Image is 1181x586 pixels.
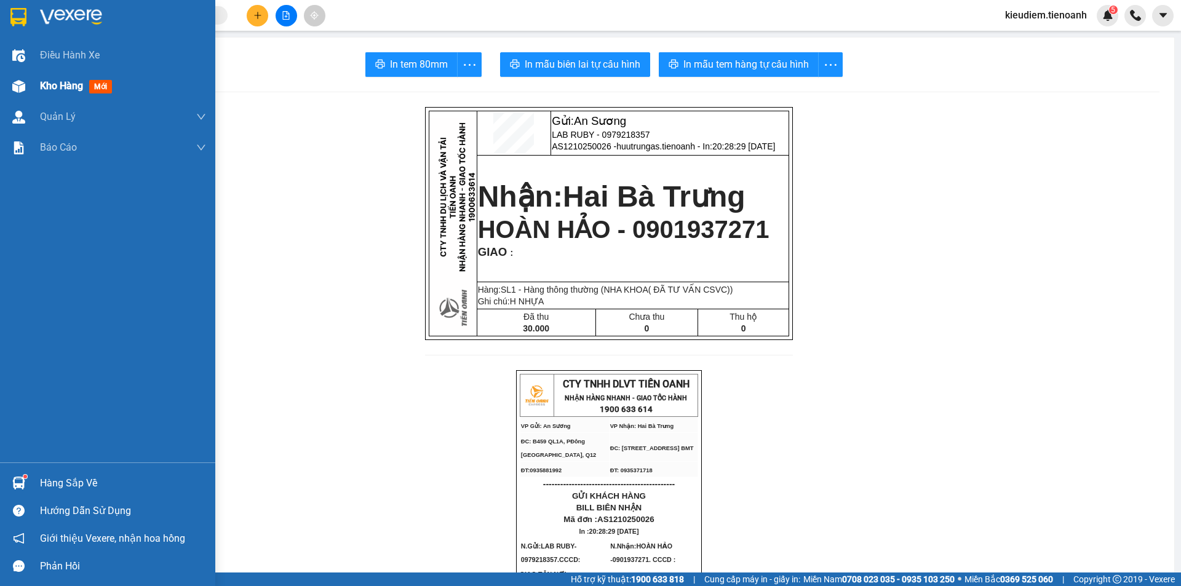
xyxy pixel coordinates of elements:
[669,59,678,71] span: printer
[521,438,597,458] span: ĐC: B459 QL1A, PĐông [GEOGRAPHIC_DATA], Q12
[365,52,458,77] button: printerIn tem 80mm
[89,80,112,93] span: mới
[704,572,800,586] span: Cung cấp máy in - giấy in:
[563,180,746,213] span: Hai Bà Trưng
[1111,6,1115,14] span: 5
[964,572,1053,586] span: Miền Bắc
[196,143,206,152] span: down
[63,6,179,25] div: Nhà xe Tiến Oanh
[23,475,27,478] sup: 1
[683,57,809,72] span: In mẫu tem hàng tự cấu hình
[610,542,675,563] span: HOÀN HẢO -
[478,296,544,306] span: Ghi chú:
[12,80,25,93] img: warehouse-icon
[507,248,513,258] span: :
[525,57,640,72] span: In mẫu biên lai tự cấu hình
[543,479,675,489] span: ----------------------------------------------
[572,491,646,501] span: GỬI KHÁCH HÀNG
[1152,5,1174,26] button: caret-down
[1000,574,1053,584] strong: 0369 525 060
[511,285,733,295] span: 1 - Hàng thông thường (NHA KHOA( ĐÃ TƯ VẤN CSVC))
[40,109,76,124] span: Quản Lý
[552,114,626,127] span: Gửi:
[13,505,25,517] span: question-circle
[304,5,325,26] button: aim
[571,572,684,586] span: Hỗ trợ kỹ thuật:
[510,296,544,306] span: H NHỰA
[552,130,650,140] span: LAB RUBY - 0979218357
[819,57,842,73] span: more
[610,542,675,563] span: N.Nhận:
[659,52,819,77] button: printerIn mẫu tem hàng tự cấu hình
[40,474,206,493] div: Hàng sắp về
[92,82,136,109] div: CC :
[610,445,694,451] span: ĐC: [STREET_ADDRESS] BMT
[478,245,507,258] span: GIAO
[523,323,549,333] span: 30.000
[616,141,775,151] span: huutrungas.tienoanh - In:
[63,25,179,40] div: Ngày gửi: 20:28 [DATE]
[282,11,290,20] span: file-add
[741,323,746,333] span: 0
[1109,6,1118,14] sup: 5
[842,574,955,584] strong: 0708 023 035 - 0935 103 250
[1102,10,1113,21] img: icon-new-feature
[995,7,1097,23] span: kieudiem.tienoanh
[613,556,675,563] span: 0901937271. CCCD :
[1062,572,1064,586] span: |
[520,571,589,578] span: GIAO TẬN NƠI :
[21,57,61,66] span: LAB RUBY
[196,112,206,122] span: down
[510,59,520,71] span: printer
[17,84,22,93] span: 1
[13,560,25,572] span: message
[559,556,582,563] span: CCCD:
[818,52,843,77] button: more
[49,82,93,109] div: CR :
[478,216,769,243] span: HOÀN HẢO - 0901937271
[631,574,684,584] strong: 1900 633 818
[552,141,775,151] span: AS1210250026 -
[64,84,91,93] span: 30.000
[521,556,583,563] span: 0979218357.
[565,394,687,402] strong: NHẬN HÀNG NHANH - GIAO TỐC HÀNH
[610,423,674,429] span: VP Nhận: Hai Bà Trưng
[589,528,639,535] span: 20:28:29 [DATE]
[130,57,179,66] span: 0979218357
[92,68,179,82] div: SĐT:
[478,180,746,213] strong: Nhận:
[130,70,179,80] span: 0901937271
[563,515,654,524] span: Mã đơn :
[693,572,695,586] span: |
[803,572,955,586] span: Miền Nam
[574,114,626,127] span: An Sương
[958,577,961,582] span: ⚪️
[1130,10,1141,21] img: phone-icon
[40,557,206,576] div: Phản hồi
[1113,575,1121,584] span: copyright
[40,47,100,63] span: Điều hành xe
[12,49,25,62] img: warehouse-icon
[12,477,25,489] img: warehouse-icon
[40,502,206,520] div: Hướng dẫn sử dụng
[107,84,112,93] span: 0
[310,11,319,20] span: aim
[600,405,653,414] strong: 1900 633 614
[458,57,481,73] span: more
[576,503,642,512] span: BILL BIÊN NHẬN
[247,5,268,26] button: plus
[40,140,77,155] span: Báo cáo
[253,11,262,20] span: plus
[521,423,571,429] span: VP Gửi: An Sương
[610,467,653,473] span: ĐT: 0935371718
[712,141,775,151] span: 20:28:29 [DATE]
[597,515,654,524] span: AS1210250026
[521,467,562,473] span: ĐT:0935881992
[478,285,733,295] span: Hàng:SL
[521,380,552,411] img: logo
[1158,10,1169,21] span: caret-down
[40,531,185,546] span: Giới thiệu Vexere, nhận hoa hồng
[645,323,650,333] span: 0
[136,82,180,109] div: Tổng:
[12,141,25,154] img: solution-icon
